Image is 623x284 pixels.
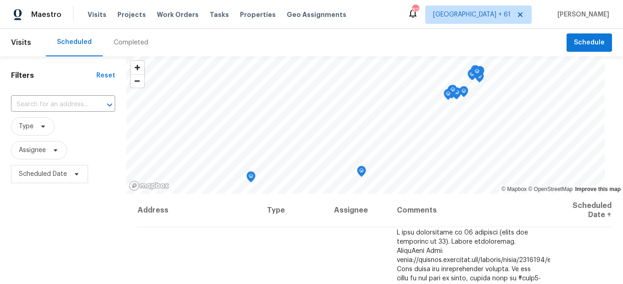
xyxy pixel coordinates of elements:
[574,37,605,49] span: Schedule
[260,194,326,227] th: Type
[131,74,144,87] button: Zoom out
[357,166,366,180] div: Map marker
[11,33,31,53] span: Visits
[31,10,61,19] span: Maestro
[129,180,169,191] a: Mapbox homepage
[117,10,146,19] span: Projects
[550,194,612,227] th: Scheduled Date ↑
[501,186,527,192] a: Mapbox
[327,194,389,227] th: Assignee
[11,71,96,80] h1: Filters
[473,66,482,81] div: Map marker
[88,10,106,19] span: Visits
[157,10,199,19] span: Work Orders
[528,186,573,192] a: OpenStreetMap
[246,171,256,186] div: Map marker
[471,65,480,79] div: Map marker
[468,69,478,83] div: Map marker
[459,86,468,100] div: Map marker
[19,169,67,179] span: Scheduled Date
[575,186,621,192] a: Improve this map
[96,71,115,80] div: Reset
[114,38,148,47] div: Completed
[554,10,609,19] span: [PERSON_NAME]
[447,85,456,99] div: Map marker
[131,75,144,87] span: Zoom out
[103,98,116,111] button: Open
[475,66,484,80] div: Map marker
[57,38,92,47] div: Scheduled
[444,89,453,103] div: Map marker
[126,56,605,194] canvas: Map
[11,98,89,112] input: Search for an address...
[473,67,483,81] div: Map marker
[287,10,346,19] span: Geo Assignments
[467,69,477,83] div: Map marker
[240,10,276,19] span: Properties
[567,33,612,52] button: Schedule
[19,122,33,131] span: Type
[475,71,484,86] div: Map marker
[131,61,144,74] button: Zoom in
[433,10,511,19] span: [GEOGRAPHIC_DATA] + 61
[412,5,418,15] div: 829
[389,194,550,227] th: Comments
[137,194,260,227] th: Address
[19,146,46,155] span: Assignee
[448,85,457,99] div: Map marker
[210,11,229,18] span: Tasks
